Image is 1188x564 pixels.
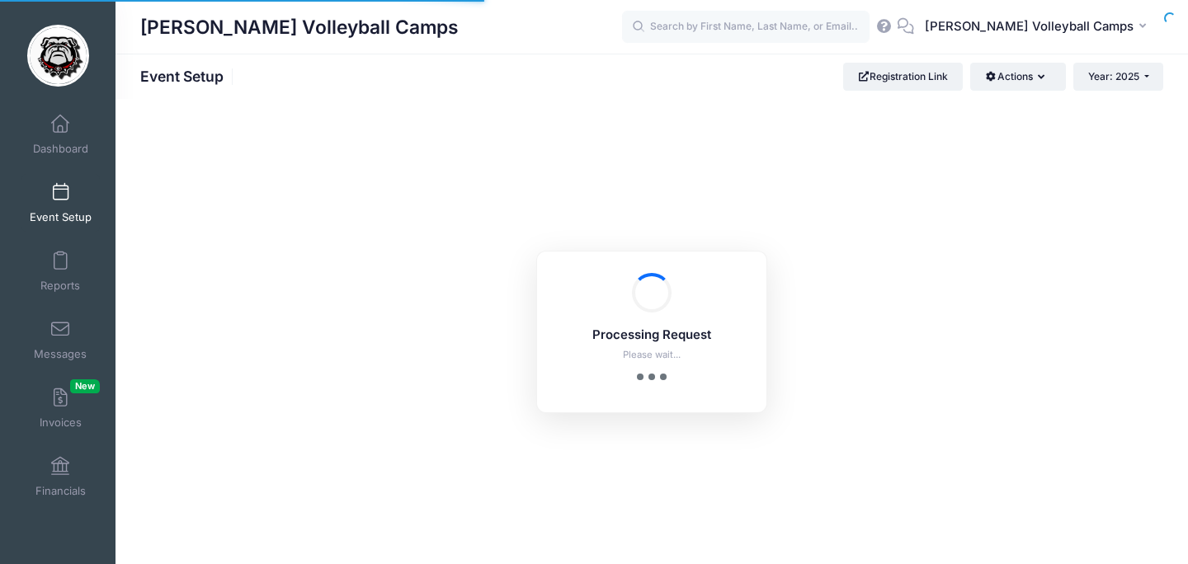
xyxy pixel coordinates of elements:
img: Tom Black Volleyball Camps [27,25,89,87]
button: Year: 2025 [1073,63,1163,91]
a: Financials [21,448,100,505]
h1: [PERSON_NAME] Volleyball Camps [140,8,459,46]
span: Financials [35,484,86,498]
a: InvoicesNew [21,379,100,437]
span: Invoices [40,416,82,430]
span: Reports [40,279,80,293]
a: Event Setup [21,174,100,232]
p: Please wait... [559,348,745,362]
input: Search by First Name, Last Name, or Email... [622,11,870,44]
a: Messages [21,311,100,369]
button: Actions [970,63,1065,91]
a: Dashboard [21,106,100,163]
span: Dashboard [33,142,88,156]
span: [PERSON_NAME] Volleyball Camps [925,17,1134,35]
span: Event Setup [30,210,92,224]
span: Messages [34,347,87,361]
h1: Event Setup [140,68,238,85]
button: [PERSON_NAME] Volleyball Camps [914,8,1163,46]
span: New [70,379,100,393]
a: Reports [21,242,100,300]
a: Registration Link [843,63,963,91]
span: Year: 2025 [1088,70,1139,82]
h5: Processing Request [559,328,745,343]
